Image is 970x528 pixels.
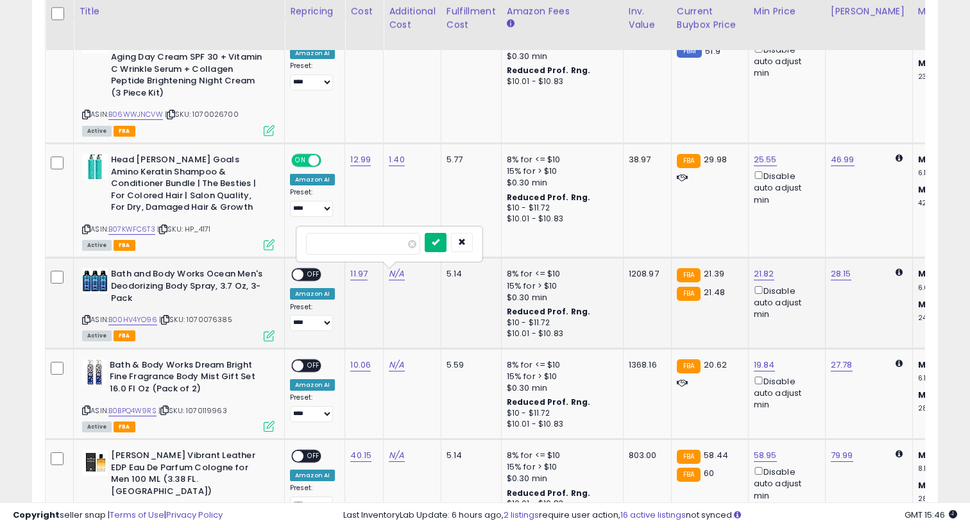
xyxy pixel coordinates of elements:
div: Fulfillment Cost [447,4,496,31]
div: Disable auto adjust min [754,464,815,502]
div: ASIN: [82,154,275,249]
a: 58.95 [754,449,777,462]
div: 15% for > $10 [507,461,613,473]
div: 8% for <= $10 [507,450,613,461]
b: Bath and Body Works Ocean Men's Deodorizing Body Spray, 3.7 Oz, 3-Pack [111,268,267,307]
div: $10 - $11.72 [507,318,613,328]
div: Disable auto adjust min [754,284,815,321]
a: N/A [389,359,404,371]
div: $0.30 min [507,292,613,303]
b: Max: [918,389,940,401]
span: OFF [303,360,324,371]
a: 12.99 [350,153,371,166]
div: 5.77 [447,154,491,166]
div: Last InventoryLab Update: 6 hours ago, require user action, not synced. [343,509,957,522]
b: No7 Lift & Luminate Triple Action Skincare Set - Broad Spectrum Anti Aging Day Cream SPF 30 + Vit... [111,28,267,102]
img: 418aIb9w0OL._SL40_.jpg [82,154,108,180]
a: 25.55 [754,153,777,166]
a: Privacy Policy [166,509,223,521]
div: 8% for <= $10 [507,154,613,166]
a: N/A [389,449,404,462]
div: 1368.16 [629,359,661,371]
a: 28.15 [831,268,851,280]
div: Amazon AI [290,470,335,481]
div: Preset: [290,62,335,90]
div: 15% for > $10 [507,280,613,292]
a: 46.99 [831,153,855,166]
span: 29.98 [704,153,727,166]
img: 514KKnU3VML._SL40_.jpg [82,359,106,385]
div: Preset: [290,303,335,332]
div: Current Buybox Price [677,4,743,31]
b: Reduced Prof. Rng. [507,488,591,498]
div: ASIN: [82,268,275,339]
div: 38.97 [629,154,661,166]
b: Min: [918,268,937,280]
b: Max: [918,57,940,69]
span: 51.9 [705,45,720,57]
div: Preset: [290,484,335,513]
div: Amazon Fees [507,4,618,18]
span: 58.44 [704,449,728,461]
div: $10.01 - $10.83 [507,328,613,339]
span: All listings currently available for purchase on Amazon [82,422,112,432]
div: $10.01 - $10.83 [507,419,613,430]
b: Min: [918,153,937,166]
span: 20.62 [704,359,727,371]
div: 8% for <= $10 [507,268,613,280]
a: 11.97 [350,268,368,280]
div: Preset: [290,188,335,217]
span: | SKU: 1070119963 [158,405,227,416]
span: 60 [704,467,714,479]
span: FBA [114,126,135,137]
div: Amazon AI [290,174,335,185]
a: 21.82 [754,268,774,280]
a: 40.15 [350,449,371,462]
a: 2 listings [504,509,539,521]
b: Reduced Prof. Rng. [507,396,591,407]
strong: Copyright [13,509,60,521]
small: FBA [677,268,701,282]
a: Terms of Use [110,509,164,521]
div: Amazon AI [290,288,335,300]
div: Repricing [290,4,339,18]
a: 27.78 [831,359,853,371]
div: Additional Cost [389,4,436,31]
small: FBM [677,44,702,58]
b: Reduced Prof. Rng. [507,65,591,76]
small: Amazon Fees. [507,18,515,30]
span: | SKU: 1070076385 [159,314,232,325]
small: FBA [677,450,701,464]
small: FBA [677,468,701,482]
div: Min Price [754,4,820,18]
span: FBA [114,422,135,432]
div: 8% for <= $10 [507,359,613,371]
div: Cost [350,4,378,18]
span: OFF [303,269,324,280]
b: Min: [918,359,937,371]
div: 5.59 [447,359,491,371]
div: Disable auto adjust min [754,374,815,411]
b: Head [PERSON_NAME] Goals Amino Keratin Shampoo & Conditioner Bundle | The Besties | For Colored H... [111,154,267,217]
a: B06WWJNCVW [108,109,163,120]
div: ASIN: [82,28,275,135]
div: $0.30 min [507,382,613,394]
div: Inv. value [629,4,666,31]
div: Amazon AI [290,47,335,59]
div: 15% for > $10 [507,371,613,382]
span: All listings currently available for purchase on Amazon [82,126,112,137]
div: $0.30 min [507,51,613,62]
div: seller snap | | [13,509,223,522]
span: ON [293,155,309,166]
span: | SKU: 1070026700 [165,109,239,119]
img: 41Ls1+Z4JzL._SL40_.jpg [82,268,108,294]
div: Disable auto adjust min [754,42,815,80]
div: 5.14 [447,268,491,280]
b: Min: [918,449,937,461]
div: Amazon AI [290,379,335,391]
div: $0.30 min [507,177,613,189]
b: Max: [918,479,940,491]
div: $10.01 - $10.83 [507,214,613,225]
div: $10 - $11.72 [507,408,613,419]
span: OFF [319,155,340,166]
